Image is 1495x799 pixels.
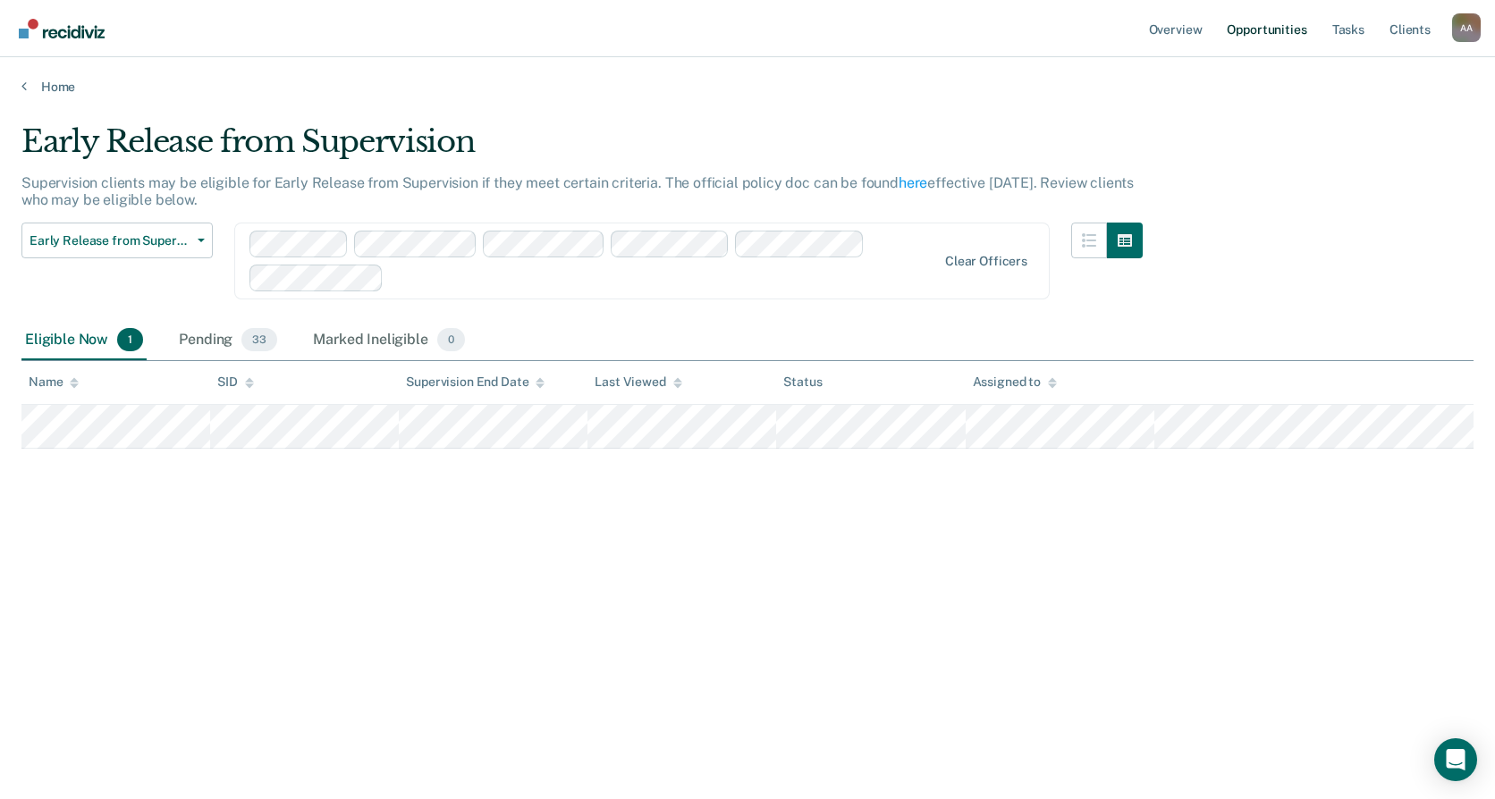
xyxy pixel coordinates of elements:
div: Pending33 [175,321,281,360]
div: Supervision End Date [406,374,545,390]
span: 0 [437,328,465,351]
a: Home [21,79,1474,95]
div: Open Intercom Messenger [1434,738,1477,781]
div: Clear officers [945,254,1027,269]
a: here [899,174,927,191]
button: Profile dropdown button [1452,13,1481,42]
div: Marked Ineligible0 [309,321,469,360]
div: Early Release from Supervision [21,123,1143,174]
span: 1 [117,328,143,351]
div: Status [783,374,822,390]
div: Last Viewed [595,374,681,390]
img: Recidiviz [19,19,105,38]
div: Assigned to [973,374,1057,390]
div: Eligible Now1 [21,321,147,360]
div: A A [1452,13,1481,42]
span: 33 [241,328,277,351]
button: Early Release from Supervision [21,223,213,258]
div: Name [29,374,79,390]
p: Supervision clients may be eligible for Early Release from Supervision if they meet certain crite... [21,174,1134,208]
div: SID [217,374,254,390]
span: Early Release from Supervision [30,233,190,248]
